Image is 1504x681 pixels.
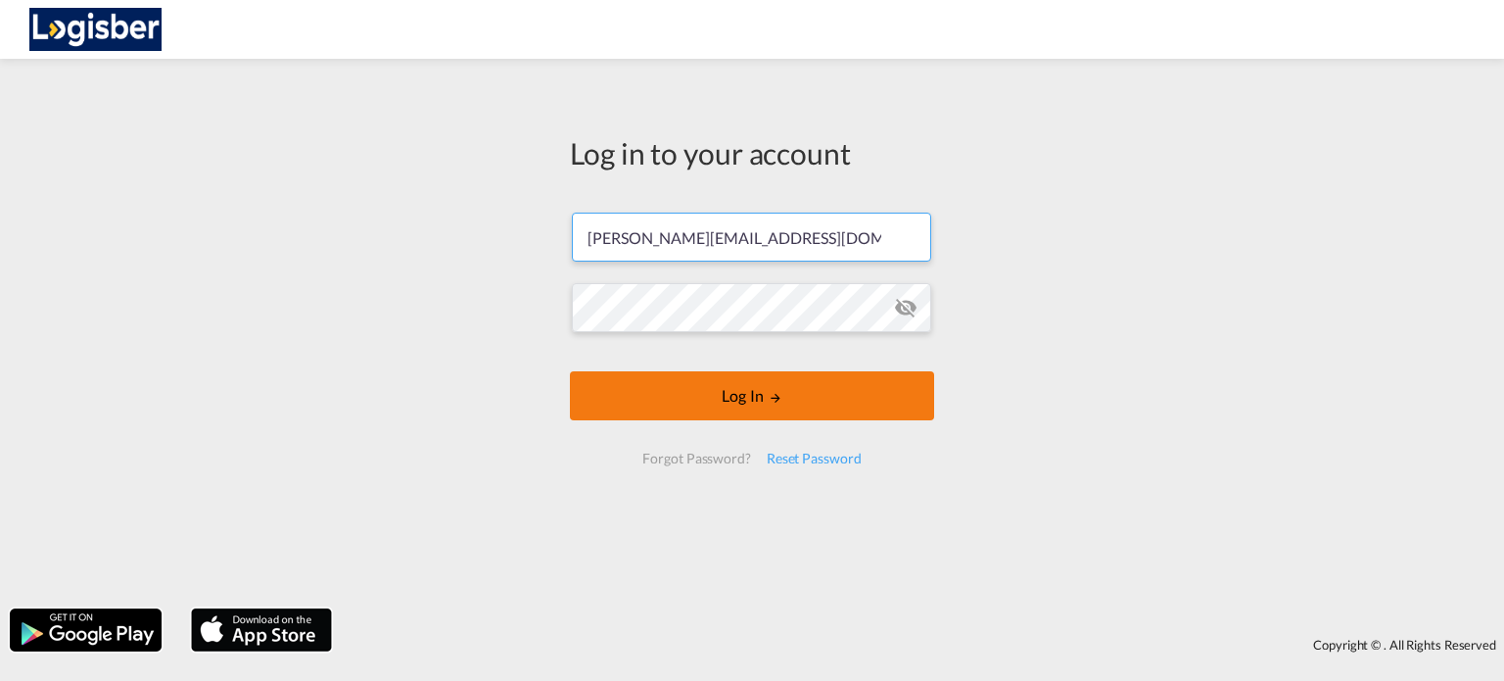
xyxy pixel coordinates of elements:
img: d7a75e507efd11eebffa5922d020a472.png [29,8,162,52]
div: Copyright © . All Rights Reserved [342,628,1504,661]
img: apple.png [189,607,334,654]
img: google.png [8,607,164,654]
div: Reset Password [759,441,869,476]
div: Log in to your account [570,132,934,173]
input: Enter email/phone number [572,213,931,262]
button: LOGIN [570,371,934,420]
div: Forgot Password? [634,441,758,476]
md-icon: icon-eye-off [894,296,917,319]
